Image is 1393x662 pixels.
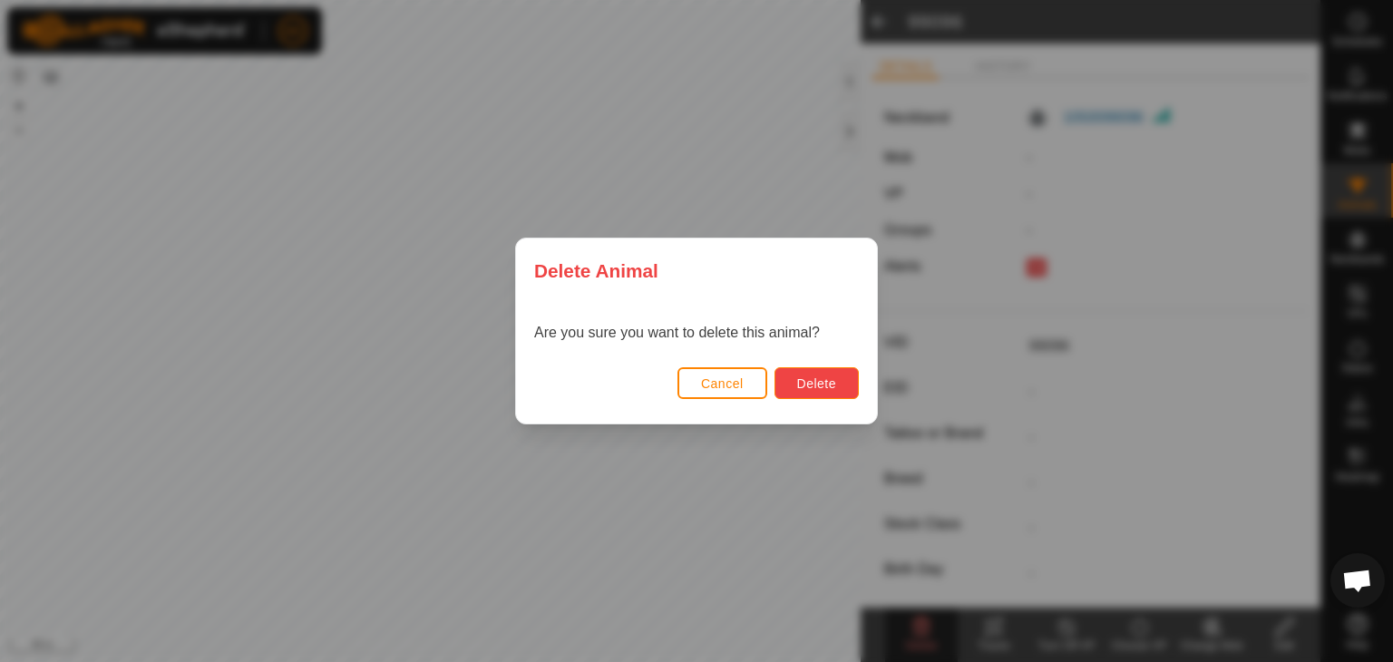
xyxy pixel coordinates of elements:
div: Delete Animal [516,239,877,303]
button: Cancel [677,367,767,399]
span: Are you sure you want to delete this animal? [534,325,820,340]
button: Delete [774,367,859,399]
a: Open chat [1330,553,1385,608]
span: Cancel [701,376,744,391]
span: Delete [797,376,836,391]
